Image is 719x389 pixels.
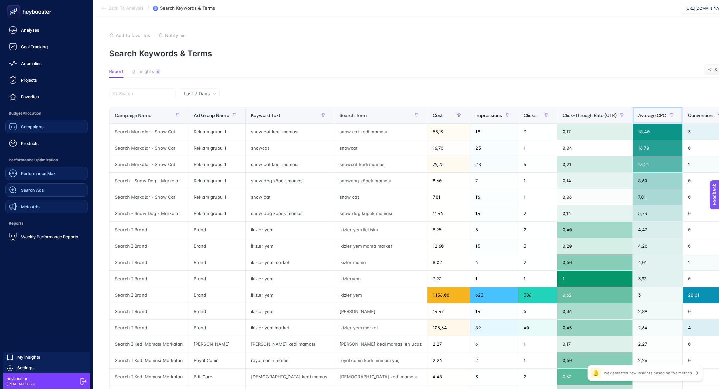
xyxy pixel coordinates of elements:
[563,113,616,118] span: Click-Through Rate (CTR)
[518,222,557,238] div: 2
[557,124,632,140] div: 0,17
[4,2,25,7] span: Feedback
[110,222,188,238] div: Search I Brand
[137,69,154,74] span: Insights
[427,271,470,287] div: 3,97
[633,271,682,287] div: 3,97
[246,303,334,319] div: ikizler yem
[334,320,427,336] div: ikizler yem market
[21,141,39,146] span: Products
[5,200,88,213] a: Meta Ads
[246,369,334,385] div: [DEMOGRAPHIC_DATA] kedi maması
[427,320,470,336] div: 105,64
[518,173,557,189] div: 1
[557,238,632,254] div: 0,20
[334,140,427,156] div: snowcat
[246,336,334,352] div: [PERSON_NAME] kedi maması
[109,33,150,38] button: Add to favorites
[633,156,682,172] div: 13,21
[334,189,427,205] div: snow cat
[188,189,245,205] div: Reklam grubu 1
[110,156,188,172] div: Search Markalar - Snow Cat
[433,113,443,118] span: Cost
[518,287,557,303] div: 386
[470,336,518,352] div: 6
[557,222,632,238] div: 0,40
[188,303,245,319] div: Brand
[246,320,334,336] div: ikizler yem market
[427,287,470,303] div: 1.156,08
[246,238,334,254] div: ikizler yem
[557,189,632,205] div: 0,06
[633,320,682,336] div: 2,64
[518,303,557,319] div: 5
[3,352,90,362] a: My Insights
[633,336,682,352] div: 2,27
[334,254,427,270] div: ikizler mama
[427,205,470,221] div: 11,46
[110,124,188,140] div: Search Markalar - Snow Cat
[110,303,188,319] div: Search I Brand
[188,205,245,221] div: Reklam grubu 1
[604,370,692,376] p: We generated new insights based on the metrics
[5,230,88,243] a: Weekly Performance Reports
[160,6,215,11] span: Search Keywords & Terms
[246,124,334,140] div: snow cat kedi maması
[17,365,34,370] span: Settings
[688,113,715,118] span: Conversions
[427,222,470,238] div: 8,95
[557,336,632,352] div: 0,17
[427,369,470,385] div: 4,48
[21,61,42,66] span: Anomalies
[21,27,39,33] span: Analyses
[591,368,601,378] div: 🔔
[7,376,35,381] span: heybooster
[188,140,245,156] div: Reklam grubu 1
[334,205,427,221] div: snow dog köpek maması
[188,222,245,238] div: Brand
[21,44,48,49] span: Goal Tracking
[184,90,210,97] span: Last 7 Days
[246,271,334,287] div: ikizler yem
[110,205,188,221] div: Search - Snow Dog - Markalar
[518,189,557,205] div: 1
[246,352,334,368] div: royal canin mama
[188,173,245,189] div: Reklam grubu 1
[334,238,427,254] div: ikizler yem mama market
[334,287,427,303] div: ikizler yem
[334,124,427,140] div: snow cat kedi maması
[165,33,186,38] span: Notify me
[518,254,557,270] div: 2
[147,5,149,11] span: /
[334,271,427,287] div: ikizleryem
[518,352,557,368] div: 1
[21,124,44,129] span: Campaigns
[115,113,151,118] span: Campaign Name
[188,352,245,368] div: Royal Canin
[518,124,557,140] div: 3
[518,271,557,287] div: 1
[5,40,88,53] a: Goal Tracking
[557,320,632,336] div: 0,45
[427,140,470,156] div: 16,70
[557,254,632,270] div: 0,50
[518,320,557,336] div: 40
[188,287,245,303] div: Brand
[633,303,682,319] div: 2,89
[633,140,682,156] div: 16,70
[116,33,150,38] span: Add to favorites
[334,173,427,189] div: snowdog köpek maması
[17,354,40,360] span: My Insights
[557,173,632,189] div: 0,14
[633,238,682,254] div: 4,20
[470,173,518,189] div: 7
[470,369,518,385] div: 3
[427,173,470,189] div: 8,60
[110,352,188,368] div: Search I Kedi Maması Markaları
[110,189,188,205] div: Search Markalar - Snow Cat
[110,320,188,336] div: Search I Brand
[633,352,682,368] div: 2,26
[334,222,427,238] div: ikizler yem iletişim
[5,120,88,133] a: Campaigns
[7,381,35,386] span: [EMAIL_ADDRESS]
